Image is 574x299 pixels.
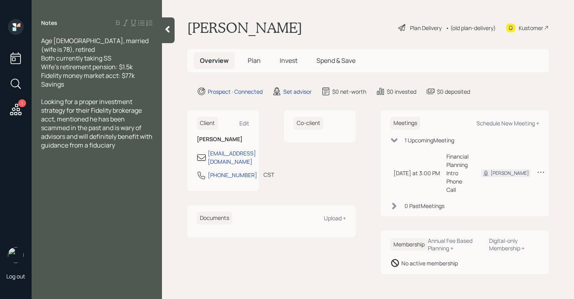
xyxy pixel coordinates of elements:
span: Looking for a proper investment strategy for their Fidelity brokerage acct, mentioned he has been... [41,97,154,149]
span: Spend & Save [316,56,356,65]
h6: Documents [197,212,232,225]
div: [PERSON_NAME] [491,170,529,177]
div: Financial Planning Intro Phone Call [446,152,469,194]
span: Fidelity money market acct: $77k [41,71,135,80]
div: 1 [18,99,26,107]
div: [EMAIL_ADDRESS][DOMAIN_NAME] [208,149,256,166]
div: Schedule New Meeting + [476,119,539,127]
div: Annual Fee Based Planning + [428,237,483,252]
div: • (old plan-delivery) [446,24,496,32]
span: Plan [248,56,261,65]
span: Invest [280,56,297,65]
div: $0 net-worth [332,87,366,96]
div: [PHONE_NUMBER] [208,171,257,179]
div: 0 Past Meeting s [405,202,444,210]
h6: Client [197,117,218,130]
h1: [PERSON_NAME] [187,19,302,36]
div: Plan Delivery [410,24,442,32]
span: Age [DEMOGRAPHIC_DATA], married (wife is 78), retired [41,36,150,54]
div: No active membership [401,259,458,267]
span: Overview [200,56,229,65]
div: Upload + [324,214,346,222]
div: CST [263,170,274,179]
div: Digital-only Membership + [489,237,539,252]
div: Log out [6,273,25,280]
div: $0 invested [387,87,416,96]
div: 1 Upcoming Meeting [405,136,454,144]
img: robby-grisanti-headshot.png [8,247,24,263]
div: Set advisor [283,87,312,96]
span: Both currently taking SS [41,54,111,62]
h6: Membership [390,238,428,251]
div: Prospect · Connected [208,87,263,96]
h6: Meetings [390,117,420,130]
div: Edit [239,119,249,127]
div: $0 deposited [437,87,470,96]
span: Savings [41,80,64,89]
h6: [PERSON_NAME] [197,136,249,143]
span: Wife's retirement pension: $1.5k [41,62,133,71]
div: [DATE] at 3:00 PM [393,169,440,177]
label: Notes [41,19,57,27]
h6: Co-client [294,117,324,130]
div: Kustomer [519,24,543,32]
